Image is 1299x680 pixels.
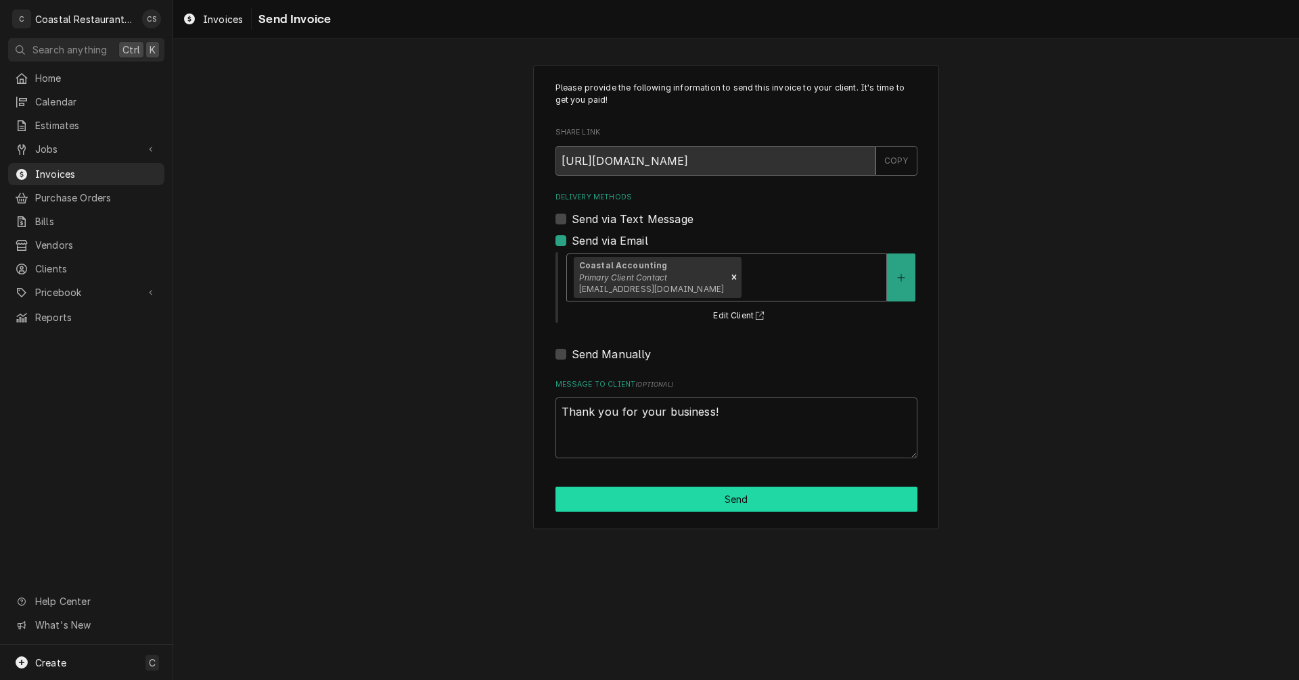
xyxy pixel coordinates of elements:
a: Clients [8,258,164,280]
div: Button Group Row [555,487,917,512]
label: Send Manually [572,346,652,362]
a: Calendar [8,91,164,113]
a: Bills [8,210,164,233]
span: Reports [35,310,158,324]
div: Button Group [555,487,917,512]
span: Calendar [35,95,158,109]
div: Share Link [555,127,917,175]
span: ( optional ) [635,381,673,388]
span: Send Invoice [254,10,331,28]
span: Estimates [35,118,158,132]
strong: Coastal Accounting [579,260,668,270]
a: Invoices [177,8,248,30]
span: Home [35,71,158,85]
label: Send via Text Message [572,211,693,227]
em: Primary Client Contact [579,272,668,283]
span: Ctrl [122,43,140,57]
label: Message to Client [555,379,917,390]
span: C [149,656,156,670]
span: Jobs [35,142,137,156]
label: Delivery Methods [555,192,917,203]
div: Invoice Send [533,65,939,529]
div: Invoice Send Form [555,82,917,458]
span: Help Center [35,594,156,608]
div: CS [142,9,161,28]
span: Vendors [35,238,158,252]
div: Remove [object Object] [727,257,742,299]
a: Go to What's New [8,614,164,636]
button: Create New Contact [887,253,915,301]
span: K [150,43,156,57]
a: Purchase Orders [8,187,164,209]
div: Delivery Methods [555,192,917,362]
a: Go to Jobs [8,138,164,160]
button: COPY [875,146,917,176]
span: Invoices [35,167,158,181]
span: What's New [35,618,156,632]
div: Coastal Restaurant Repair [35,12,135,26]
p: Please provide the following information to send this invoice to your client. It's time to get yo... [555,82,917,107]
span: Purchase Orders [35,191,158,205]
span: Clients [35,262,158,276]
a: Vendors [8,234,164,256]
label: Share Link [555,127,917,138]
a: Go to Help Center [8,590,164,612]
a: Reports [8,306,164,329]
span: Create [35,657,66,669]
span: Bills [35,214,158,228]
button: Search anythingCtrlK [8,38,164,62]
span: Invoices [203,12,243,26]
button: Send [555,487,917,512]
svg: Create New Contact [897,273,905,283]
div: Chris Sockriter's Avatar [142,9,161,28]
a: Go to Pricebook [8,281,164,303]
span: [EMAIL_ADDRESS][DOMAIN_NAME] [579,284,724,294]
a: Home [8,67,164,89]
label: Send via Email [572,233,648,249]
a: Invoices [8,163,164,185]
span: Pricebook [35,285,137,299]
span: Search anything [32,43,107,57]
div: Message to Client [555,379,917,458]
a: Estimates [8,114,164,137]
div: C [12,9,31,28]
button: Edit Client [711,308,770,324]
textarea: Thank you for your business! [555,397,917,458]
